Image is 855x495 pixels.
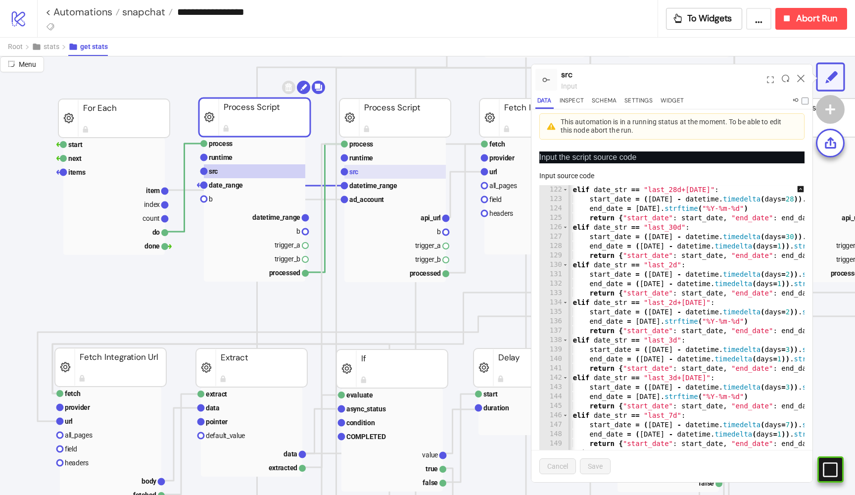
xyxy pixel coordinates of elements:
text: b [209,195,213,203]
div: 125 [539,213,569,223]
text: date_range [209,181,243,189]
div: 124 [539,204,569,213]
span: Toggle code folding, rows 138 through 141 [563,336,568,345]
text: default_value [206,432,245,440]
text: provider [489,154,515,162]
div: 122 [539,185,569,195]
span: Toggle code folding, rows 134 through 137 [563,298,568,307]
text: index [144,200,160,208]
p: Input the script source code [539,151,805,163]
span: Toggle code folding, rows 142 through 145 [563,373,568,383]
span: get stats [80,43,108,50]
text: body [142,477,157,485]
span: stats [44,43,59,50]
a: snapchat [120,7,173,17]
text: field [65,445,77,453]
div: 141 [539,364,569,373]
text: datetime_range [349,182,397,190]
text: datetime_range [252,213,300,221]
button: Widget [659,96,686,109]
div: 142 [539,373,569,383]
text: data [206,404,220,412]
span: Toggle code folding, rows 146 through 149 [563,411,568,420]
span: expand [767,76,774,83]
div: 132 [539,279,569,289]
div: 139 [539,345,569,354]
text: api_url [421,214,441,222]
text: src [209,167,218,175]
text: condition [346,419,375,427]
div: 148 [539,430,569,439]
text: url [65,417,73,425]
div: 150 [539,448,569,458]
div: 129 [539,251,569,260]
div: 138 [539,336,569,345]
span: Toggle code folding, rows 126 through 129 [563,223,568,232]
button: stats [32,38,68,56]
div: src [561,68,763,81]
button: get stats [68,38,108,56]
button: Data [535,96,554,109]
span: Toggle code folding, rows 150 through 153 [563,448,568,458]
button: Schema [590,96,618,109]
text: provider [65,403,90,411]
text: src [349,168,358,176]
div: 126 [539,223,569,232]
div: 149 [539,439,569,448]
span: Toggle code folding, rows 130 through 133 [563,260,568,270]
text: field [489,196,502,203]
text: evaluate [346,391,373,399]
div: 135 [539,307,569,317]
text: all_pages [489,182,517,190]
button: Cancel [539,458,576,474]
text: headers [489,209,513,217]
text: start [483,390,498,398]
span: Abort Run [796,13,837,24]
text: COMPLETED [346,433,386,441]
text: async_status [346,405,386,413]
button: Root [8,38,32,56]
button: Save [580,458,611,474]
div: 143 [539,383,569,392]
div: 130 [539,260,569,270]
text: next [68,154,82,162]
div: 131 [539,270,569,279]
div: 140 [539,354,569,364]
text: pointer [206,418,228,426]
text: runtime [349,154,373,162]
text: duration [483,404,509,412]
text: fetch [65,390,81,397]
span: Root [8,43,23,50]
text: item [146,187,160,195]
text: runtime [209,153,233,161]
label: Input source code [539,170,601,181]
button: Settings [622,96,655,109]
div: 134 [539,298,569,307]
text: process [209,140,233,148]
button: Inspect [558,96,586,109]
div: 127 [539,232,569,242]
text: all_pages [65,431,93,439]
div: 144 [539,392,569,401]
text: data [284,450,297,458]
div: 147 [539,420,569,430]
text: value [422,451,438,459]
div: 133 [539,289,569,298]
text: b [437,228,441,236]
span: radius-bottomright [8,60,15,67]
button: Abort Run [775,8,847,30]
button: To Widgets [666,8,743,30]
text: items [68,168,86,176]
div: This automation is in a running status at the moment. To be able to edit this node abort the run. [561,118,788,135]
text: fetch [489,140,505,148]
text: start [68,141,83,148]
text: extract [206,390,227,398]
text: count [142,214,160,222]
div: 137 [539,326,569,336]
span: To Widgets [687,13,732,24]
button: ... [746,8,771,30]
text: b [296,227,300,235]
div: 145 [539,401,569,411]
a: < Automations [46,7,120,17]
div: 136 [539,317,569,326]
